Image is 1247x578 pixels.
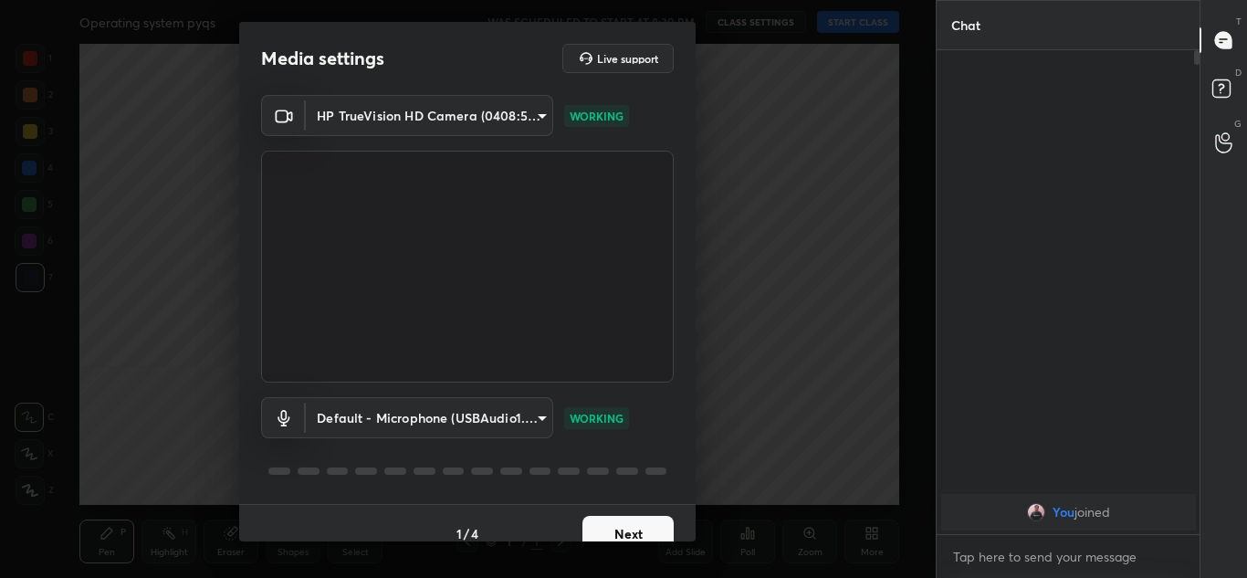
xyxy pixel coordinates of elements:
[471,524,478,543] h4: 4
[582,516,674,552] button: Next
[937,490,1200,534] div: grid
[1053,505,1074,520] span: You
[1027,503,1045,521] img: 5e7d78be74424a93b69e3b6a16e44824.jpg
[1234,117,1242,131] p: G
[306,95,553,136] div: HP TrueVision HD Camera (0408:5365)
[937,1,995,49] p: Chat
[1074,505,1110,520] span: joined
[1235,66,1242,79] p: D
[456,524,462,543] h4: 1
[1236,15,1242,28] p: T
[570,410,623,426] p: WORKING
[570,108,623,124] p: WORKING
[306,397,553,438] div: HP TrueVision HD Camera (0408:5365)
[261,47,384,70] h2: Media settings
[597,53,658,64] h5: Live support
[464,524,469,543] h4: /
